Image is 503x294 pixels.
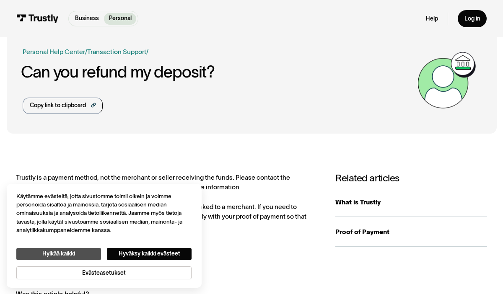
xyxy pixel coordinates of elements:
[335,197,487,207] div: What is Trustly
[335,217,487,247] a: Proof of Payment
[75,14,99,23] p: Business
[23,98,103,114] a: Copy link to clipboard
[335,227,487,237] div: Proof of Payment
[30,101,86,110] div: Copy link to clipboard
[23,47,85,57] a: Personal Help Center
[16,173,319,231] div: Trustly is a payment method, not the merchant or seller receiving the funds. Please contact the m...
[16,14,59,23] img: Trustly Logo
[16,266,192,279] button: Evästeasetukset
[7,184,202,287] div: Cookie banner
[146,47,148,57] div: /
[107,248,192,260] button: Hyväksy kaikki evästeet
[16,192,192,279] div: Yksityisyys
[16,192,192,235] div: Käytämme evästeitä, jotta sivustomme toimii oikein ja voimme personoida sisältöä ja mainoksia, ta...
[21,63,413,81] h1: Can you refund my deposit?
[70,13,104,25] a: Business
[104,13,136,25] a: Personal
[335,173,487,184] h3: Related articles
[458,10,487,27] a: Log in
[335,188,487,217] a: What is Trustly
[426,15,438,23] a: Help
[85,47,87,57] div: /
[464,15,480,23] div: Log in
[87,48,146,55] a: Transaction Support
[109,14,132,23] p: Personal
[16,248,101,260] button: Hylkää kaikki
